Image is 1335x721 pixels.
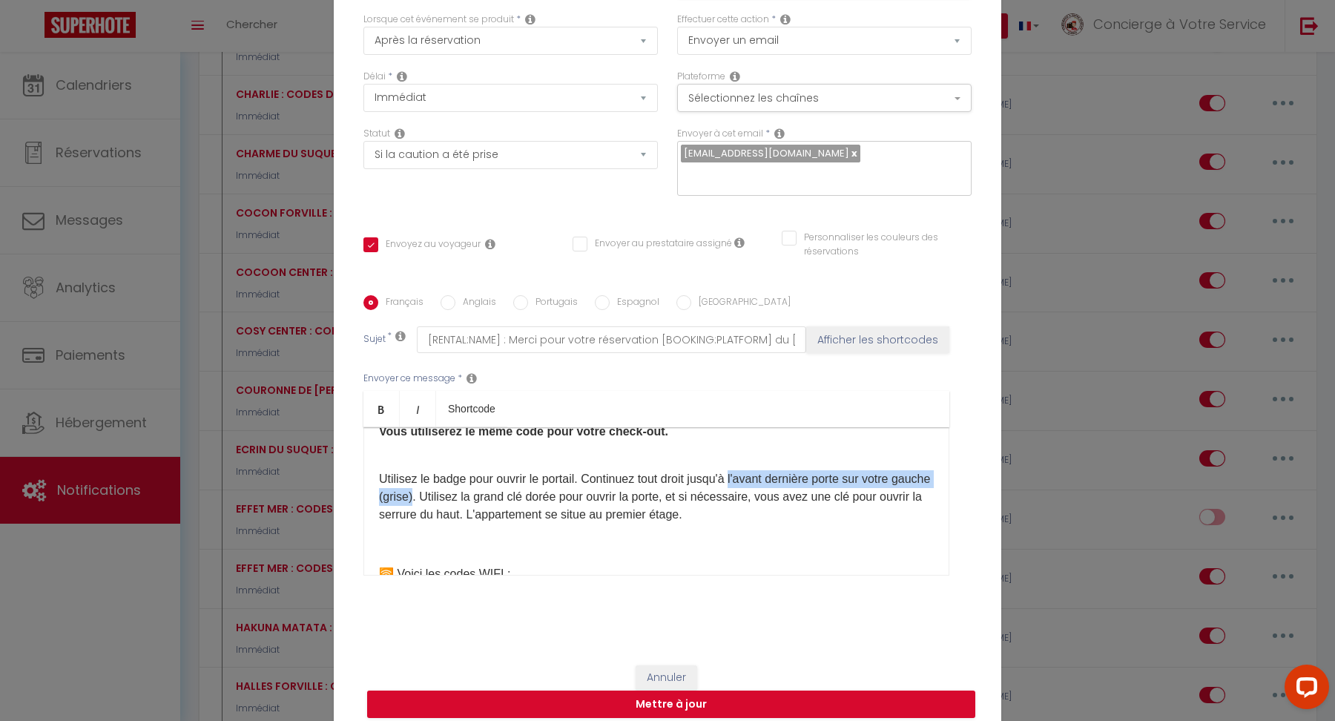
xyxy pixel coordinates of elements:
[806,326,949,353] button: Afficher les shortcodes
[691,295,791,312] label: [GEOGRAPHIC_DATA]
[525,13,535,25] i: Event Occur
[436,391,507,427] a: Shortcode
[734,237,745,248] i: Envoyer au prestataire si il est assigné
[677,84,972,112] button: Sélectionnez les chaînes
[610,295,659,312] label: Espagnol
[774,128,785,139] i: Recipient
[400,391,436,427] a: Italic
[363,332,386,348] label: Sujet
[379,425,668,438] b: Vous utiliserez le même code pour votre check-out.
[395,330,406,342] i: Subject
[528,295,578,312] label: Portugais
[363,127,390,141] label: Statut
[397,70,407,82] i: Action Time
[379,565,934,583] p: 🛜 Voici les codes WIFI :
[455,295,496,312] label: Anglais
[684,146,849,160] span: [EMAIL_ADDRESS][DOMAIN_NAME]
[367,691,975,719] button: Mettre à jour
[780,13,791,25] i: Action Type
[677,127,763,141] label: Envoyer à cet email
[363,70,386,84] label: Délai
[485,238,495,250] i: Envoyer au voyageur
[730,70,740,82] i: Action Channel
[677,70,725,84] label: Plateforme
[677,13,769,27] label: Effectuer cette action
[467,372,477,384] i: Message
[363,372,455,386] label: Envoyer ce message
[379,452,934,524] p: ​ Utilisez le badge pour ouvrir le portail. Continuez tout droit jusqu'à l'avant dernière porte s...
[1273,659,1335,721] iframe: LiveChat chat widget
[378,295,423,312] label: Français
[395,128,405,139] i: Booking status
[363,391,400,427] a: Bold
[363,13,514,27] label: Lorsque cet événement se produit
[636,665,697,691] button: Annuler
